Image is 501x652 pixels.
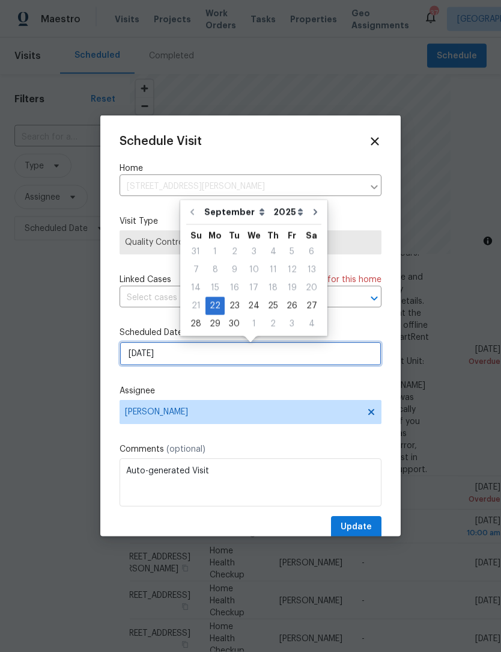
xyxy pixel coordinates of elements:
div: 30 [225,316,244,333]
div: 16 [225,280,244,297]
div: 17 [244,280,264,297]
button: Go to next month [306,200,324,224]
div: 23 [225,298,244,315]
select: Month [201,203,270,221]
label: Home [120,162,381,174]
span: (optional) [166,445,205,454]
div: Wed Sep 17 2025 [244,279,264,297]
div: 9 [225,262,244,278]
div: Tue Sep 23 2025 [225,297,244,315]
input: Select cases [120,289,348,307]
div: 12 [282,262,302,278]
div: Tue Sep 02 2025 [225,243,244,261]
div: Tue Sep 30 2025 [225,315,244,333]
input: Enter in an address [120,177,363,196]
span: Update [341,520,372,535]
div: Wed Sep 24 2025 [244,297,264,315]
abbr: Saturday [306,232,317,240]
span: Quality Control [125,236,376,248]
div: Mon Sep 15 2025 [205,279,225,297]
label: Visit Type [120,215,381,227]
abbr: Tuesday [229,232,240,240]
div: 31 [186,244,205,260]
div: Thu Sep 04 2025 [264,243,282,261]
div: 19 [282,280,302,297]
div: Thu Sep 25 2025 [264,297,282,315]
div: Fri Oct 03 2025 [282,315,302,333]
div: Sat Sep 13 2025 [302,261,321,279]
div: 11 [264,262,282,278]
input: M/D/YYYY [120,342,381,366]
div: Thu Oct 02 2025 [264,315,282,333]
div: Sun Sep 14 2025 [186,279,205,297]
abbr: Wednesday [247,232,261,240]
div: 24 [244,298,264,315]
span: [PERSON_NAME] [125,407,360,417]
span: Close [368,135,381,148]
div: Thu Sep 18 2025 [264,279,282,297]
button: Go to previous month [183,200,201,224]
div: Wed Sep 03 2025 [244,243,264,261]
div: 25 [264,298,282,315]
abbr: Friday [288,232,296,240]
div: 3 [282,316,302,333]
span: Linked Cases [120,274,171,286]
button: Update [331,516,381,538]
div: Wed Sep 10 2025 [244,261,264,279]
div: 14 [186,280,205,297]
div: Fri Sep 19 2025 [282,279,302,297]
abbr: Thursday [267,232,279,240]
abbr: Sunday [190,232,202,240]
div: 2 [264,316,282,333]
div: 10 [244,262,264,278]
button: Open [366,290,383,307]
label: Assignee [120,385,381,397]
div: Wed Oct 01 2025 [244,315,264,333]
label: Scheduled Date [120,327,381,339]
label: Comments [120,443,381,455]
textarea: Auto-generated Visit [120,458,381,506]
div: 27 [302,298,321,315]
div: 7 [186,262,205,278]
div: Mon Sep 01 2025 [205,243,225,261]
div: Sat Sep 20 2025 [302,279,321,297]
div: Sat Sep 27 2025 [302,297,321,315]
div: Fri Sep 05 2025 [282,243,302,261]
div: Mon Sep 29 2025 [205,315,225,333]
div: 15 [205,280,225,297]
div: 4 [264,244,282,260]
div: 20 [302,280,321,297]
div: 1 [205,244,225,260]
div: Thu Sep 11 2025 [264,261,282,279]
div: 6 [302,244,321,260]
div: Sun Sep 21 2025 [186,297,205,315]
div: Mon Sep 22 2025 [205,297,225,315]
div: Sun Sep 07 2025 [186,261,205,279]
div: 26 [282,298,302,315]
div: Tue Sep 16 2025 [225,279,244,297]
div: Fri Sep 12 2025 [282,261,302,279]
div: 3 [244,244,264,260]
div: 1 [244,316,264,333]
div: 21 [186,298,205,315]
div: 22 [205,298,225,315]
div: 8 [205,262,225,278]
div: 29 [205,316,225,333]
select: Year [270,203,306,221]
div: Sat Oct 04 2025 [302,315,321,333]
div: Sun Sep 28 2025 [186,315,205,333]
span: Schedule Visit [120,135,202,147]
div: 4 [302,316,321,333]
div: 5 [282,244,302,260]
div: Sat Sep 06 2025 [302,243,321,261]
div: 13 [302,262,321,278]
div: Fri Sep 26 2025 [282,297,302,315]
abbr: Monday [208,232,222,240]
div: Mon Sep 08 2025 [205,261,225,279]
div: Sun Aug 31 2025 [186,243,205,261]
div: 28 [186,316,205,333]
div: Tue Sep 09 2025 [225,261,244,279]
div: 2 [225,244,244,260]
div: 18 [264,280,282,297]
